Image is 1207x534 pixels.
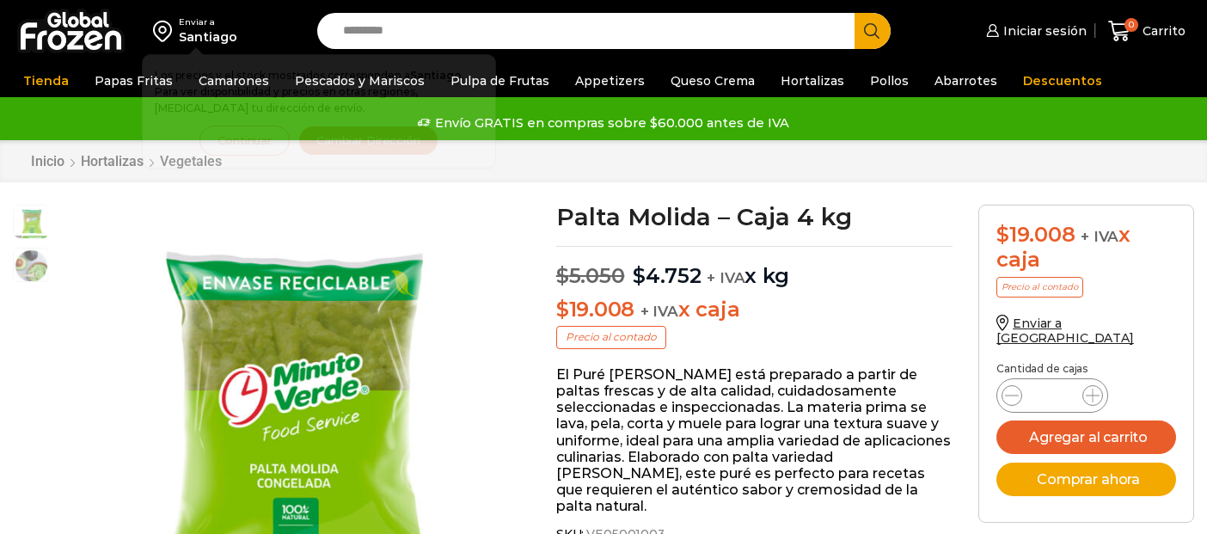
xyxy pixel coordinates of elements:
[556,263,569,288] span: $
[1138,22,1186,40] span: Carrito
[86,64,181,97] a: Papas Fritas
[633,263,646,288] span: $
[996,420,1176,454] button: Agregar al carrito
[1014,64,1111,97] a: Descuentos
[926,64,1006,97] a: Abarrotes
[996,222,1075,247] bdi: 19.008
[996,277,1083,298] p: Precio al contado
[1104,11,1190,52] a: 0 Carrito
[567,64,653,97] a: Appetizers
[996,463,1176,496] button: Comprar ahora
[996,222,1009,247] span: $
[640,303,678,320] span: + IVA
[556,263,625,288] bdi: 5.050
[662,64,763,97] a: Queso Crema
[556,366,953,515] p: El Puré [PERSON_NAME] está preparado a partir de paltas frescas y de alta calidad, cuidadosamente...
[1081,228,1118,245] span: + IVA
[556,298,953,322] p: x caja
[298,126,438,156] button: Cambiar Dirección
[982,14,1087,48] a: Iniciar sesión
[556,297,634,322] bdi: 19.008
[14,249,49,284] span: palta-molida
[556,297,569,322] span: $
[556,205,953,229] h1: Palta Molida – Caja 4 kg
[442,64,558,97] a: Pulpa de Frutas
[14,206,49,241] span: palta-molida
[30,153,65,169] a: Inicio
[996,316,1134,346] a: Enviar a [GEOGRAPHIC_DATA]
[855,13,891,49] button: Search button
[633,263,702,288] bdi: 4.752
[1124,18,1138,32] span: 0
[410,69,462,82] strong: Santiago
[772,64,853,97] a: Hortalizas
[996,363,1176,375] p: Cantidad de cajas
[30,153,223,169] nav: Breadcrumb
[556,326,666,348] p: Precio al contado
[861,64,917,97] a: Pollos
[199,126,290,156] button: Continuar
[179,16,237,28] div: Enviar a
[153,16,179,46] img: address-field-icon.svg
[155,67,483,117] p: Los precios y el stock mostrados corresponden a . Para ver disponibilidad y precios en otras regi...
[707,269,744,286] span: + IVA
[1036,384,1069,408] input: Product quantity
[179,28,237,46] div: Santiago
[80,153,144,169] a: Hortalizas
[15,64,77,97] a: Tienda
[999,22,1087,40] span: Iniciar sesión
[556,246,953,289] p: x kg
[996,223,1176,273] div: x caja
